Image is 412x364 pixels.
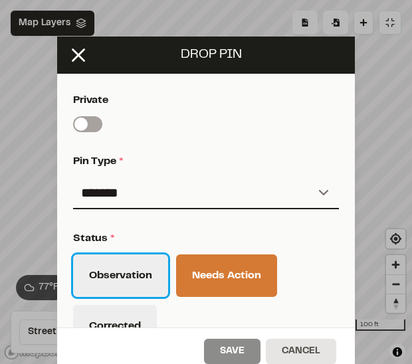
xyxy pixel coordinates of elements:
[62,45,360,65] p: Drop pin
[73,153,334,169] p: Pin Type
[73,92,334,108] p: Private
[266,339,336,364] button: Cancel
[176,254,277,297] button: Needs Action
[204,339,260,364] button: Save
[62,39,94,71] button: Close modal
[73,305,157,347] button: Corrected
[73,230,334,246] p: Status
[73,254,168,297] button: Observation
